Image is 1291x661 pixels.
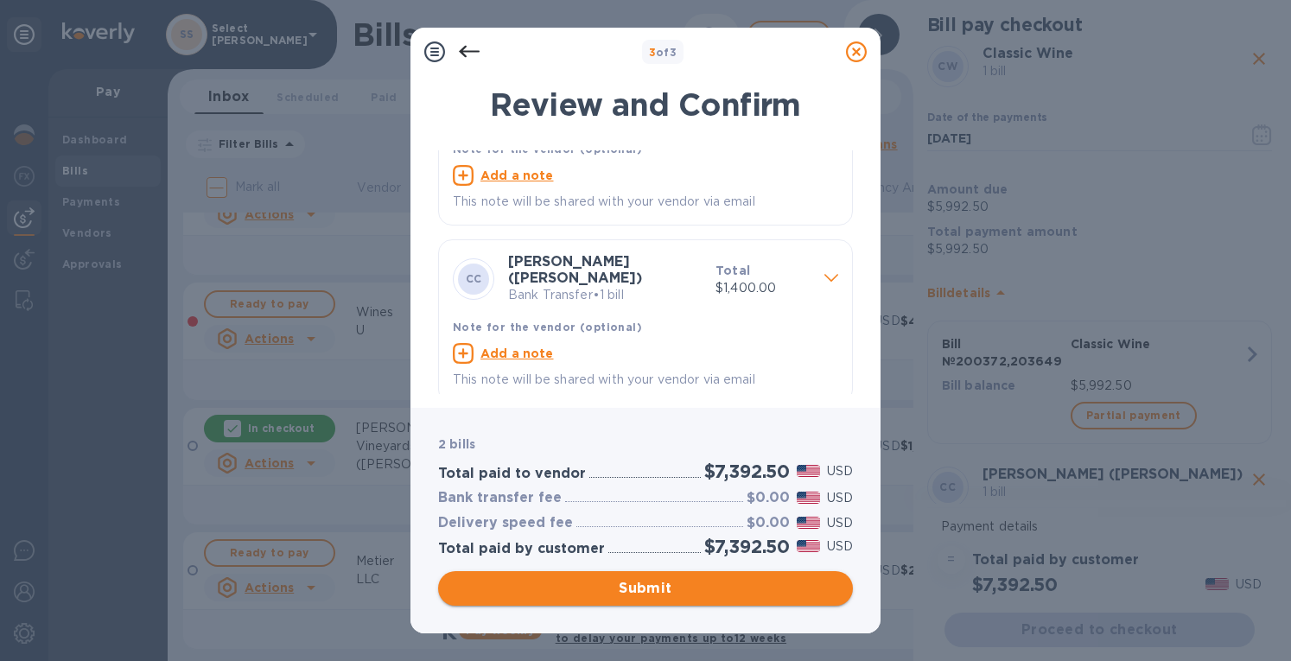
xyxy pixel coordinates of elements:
[438,571,853,606] button: Submit
[827,489,853,507] p: USD
[438,437,475,451] b: 2 bills
[797,540,820,552] img: USD
[797,492,820,504] img: USD
[453,371,838,389] p: This note will be shared with your vendor via email
[452,578,839,599] span: Submit
[508,253,642,286] b: [PERSON_NAME] ([PERSON_NAME])
[747,490,790,506] h3: $0.00
[827,514,853,532] p: USD
[438,490,562,506] h3: Bank transfer fee
[747,515,790,531] h3: $0.00
[827,537,853,556] p: USD
[438,466,586,482] h3: Total paid to vendor
[715,264,750,277] b: Total
[438,86,853,123] h1: Review and Confirm
[453,321,642,334] b: Note for the vendor (optional)
[704,536,790,557] h2: $7,392.50
[827,462,853,480] p: USD
[480,168,554,182] u: Add a note
[715,279,811,297] p: $1,400.00
[453,193,838,211] p: This note will be shared with your vendor via email
[649,46,677,59] b: of 3
[438,541,605,557] h3: Total paid by customer
[704,461,790,482] h2: $7,392.50
[453,254,838,389] div: CC[PERSON_NAME] ([PERSON_NAME])Bank Transfer•1 billTotal$1,400.00Note for the vendor (optional)Ad...
[453,85,838,211] div: CWClassic WineBank Transfer•1 billTotal$5,992.50Note for the vendor (optional)Add a noteThis note...
[438,515,573,531] h3: Delivery speed fee
[480,346,554,360] u: Add a note
[797,517,820,529] img: USD
[797,465,820,477] img: USD
[508,286,702,304] p: Bank Transfer • 1 bill
[466,272,482,285] b: CC
[649,46,656,59] span: 3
